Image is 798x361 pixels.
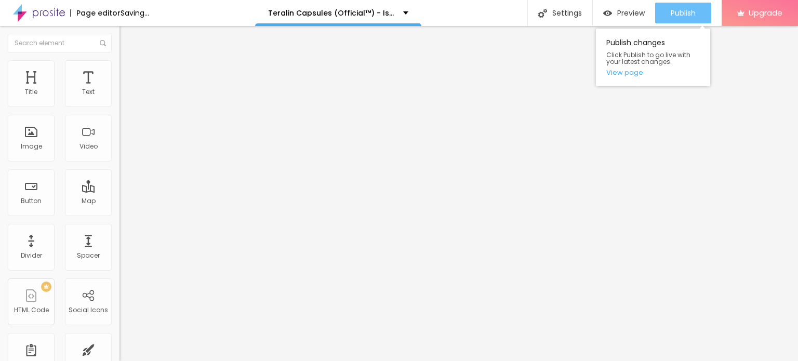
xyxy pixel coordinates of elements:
[655,3,711,23] button: Publish
[77,252,100,259] div: Spacer
[82,197,96,205] div: Map
[69,306,108,314] div: Social Icons
[79,143,98,150] div: Video
[121,9,149,17] div: Saving...
[119,26,798,361] iframe: Editor
[606,69,700,76] a: View page
[21,197,42,205] div: Button
[100,40,106,46] img: Icone
[21,252,42,259] div: Divider
[593,3,655,23] button: Preview
[606,51,700,65] span: Click Publish to go live with your latest changes.
[603,9,612,18] img: view-1.svg
[671,9,696,17] span: Publish
[14,306,49,314] div: HTML Code
[25,88,37,96] div: Title
[70,9,121,17] div: Page editor
[617,9,645,17] span: Preview
[749,8,782,17] span: Upgrade
[21,143,42,150] div: Image
[538,9,547,18] img: Icone
[596,29,710,86] div: Publish changes
[82,88,95,96] div: Text
[268,9,395,17] p: Teralin Capsules (Official™) - Is It Worth the Hype?
[8,34,112,52] input: Search element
